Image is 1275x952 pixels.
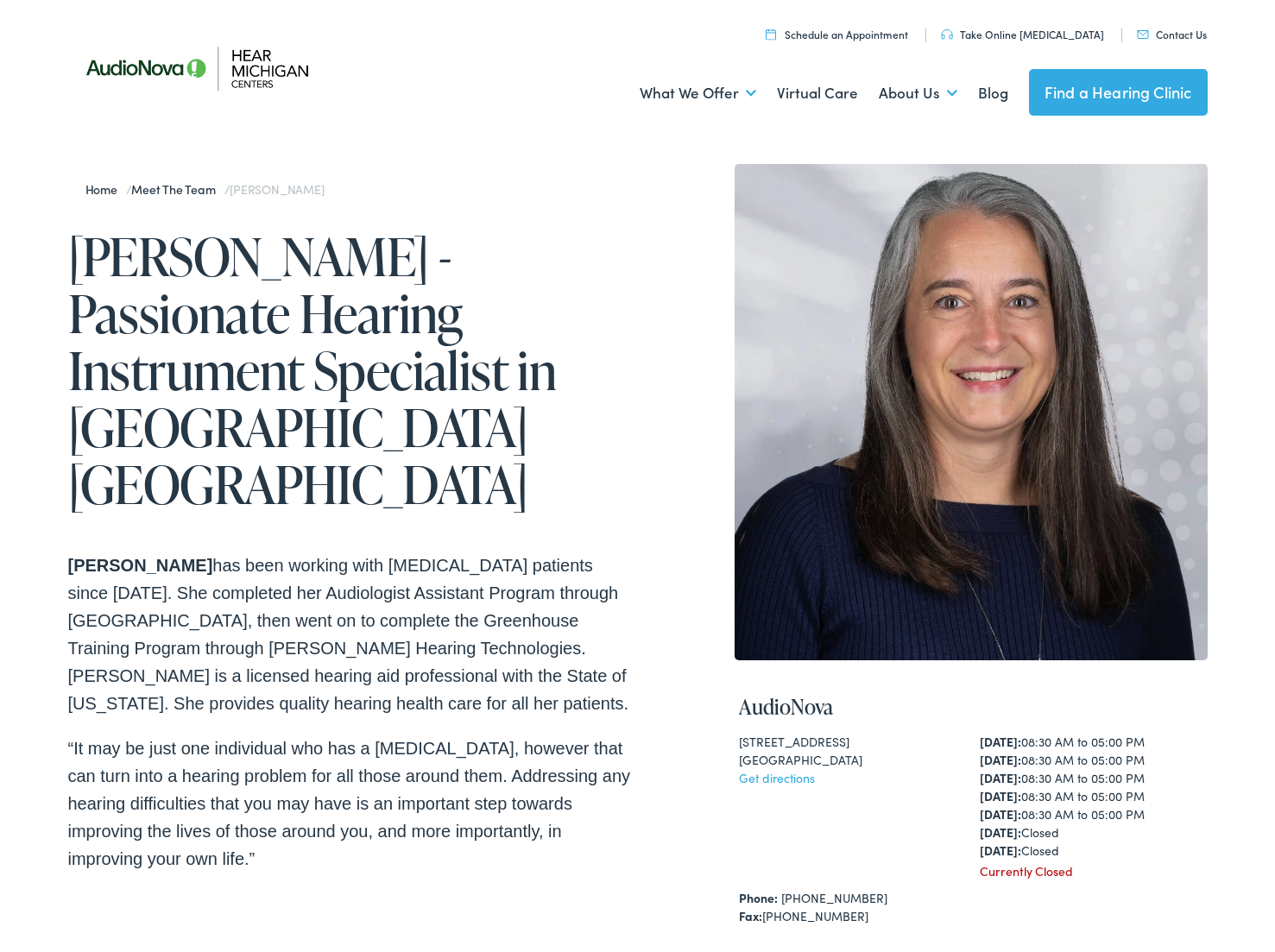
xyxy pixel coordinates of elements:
[980,733,1021,750] strong: [DATE]:
[739,751,962,769] div: [GEOGRAPHIC_DATA]
[739,907,762,924] strong: Fax:
[941,29,953,40] img: utility icon
[879,61,957,125] a: About Us
[739,695,1203,720] h4: AudioNova
[980,805,1021,823] strong: [DATE]:
[739,733,962,751] div: [STREET_ADDRESS]
[980,751,1021,768] strong: [DATE]:
[85,180,126,198] a: Home
[941,27,1104,41] a: Take Online [MEDICAL_DATA]
[230,180,324,198] span: [PERSON_NAME]
[980,769,1021,786] strong: [DATE]:
[980,787,1021,804] strong: [DATE]:
[781,889,887,906] a: [PHONE_NUMBER]
[1137,30,1149,39] img: utility icon
[68,552,638,717] p: has been working with [MEDICAL_DATA] patients since [DATE]. She completed her Audiologist Assista...
[1029,69,1208,116] a: Find a Hearing Clinic
[980,733,1202,860] div: 08:30 AM to 05:00 PM 08:30 AM to 05:00 PM 08:30 AM to 05:00 PM 08:30 AM to 05:00 PM 08:30 AM to 0...
[68,556,213,575] strong: [PERSON_NAME]
[766,28,776,40] img: utility icon
[739,889,778,906] strong: Phone:
[640,61,756,125] a: What We Offer
[978,61,1008,125] a: Blog
[68,228,638,513] h1: [PERSON_NAME] - Passionate Hearing Instrument Specialist in [GEOGRAPHIC_DATA] [GEOGRAPHIC_DATA]
[739,769,815,786] a: Get directions
[980,862,1202,880] div: Currently Closed
[85,180,325,198] span: / /
[980,842,1021,859] strong: [DATE]:
[980,823,1021,841] strong: [DATE]:
[1137,27,1207,41] a: Contact Us
[777,61,858,125] a: Virtual Care
[739,907,1203,925] div: [PHONE_NUMBER]
[131,180,224,198] a: Meet the Team
[766,27,908,41] a: Schedule an Appointment
[68,734,638,873] p: “It may be just one individual who has a [MEDICAL_DATA], however that can turn into a hearing pro...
